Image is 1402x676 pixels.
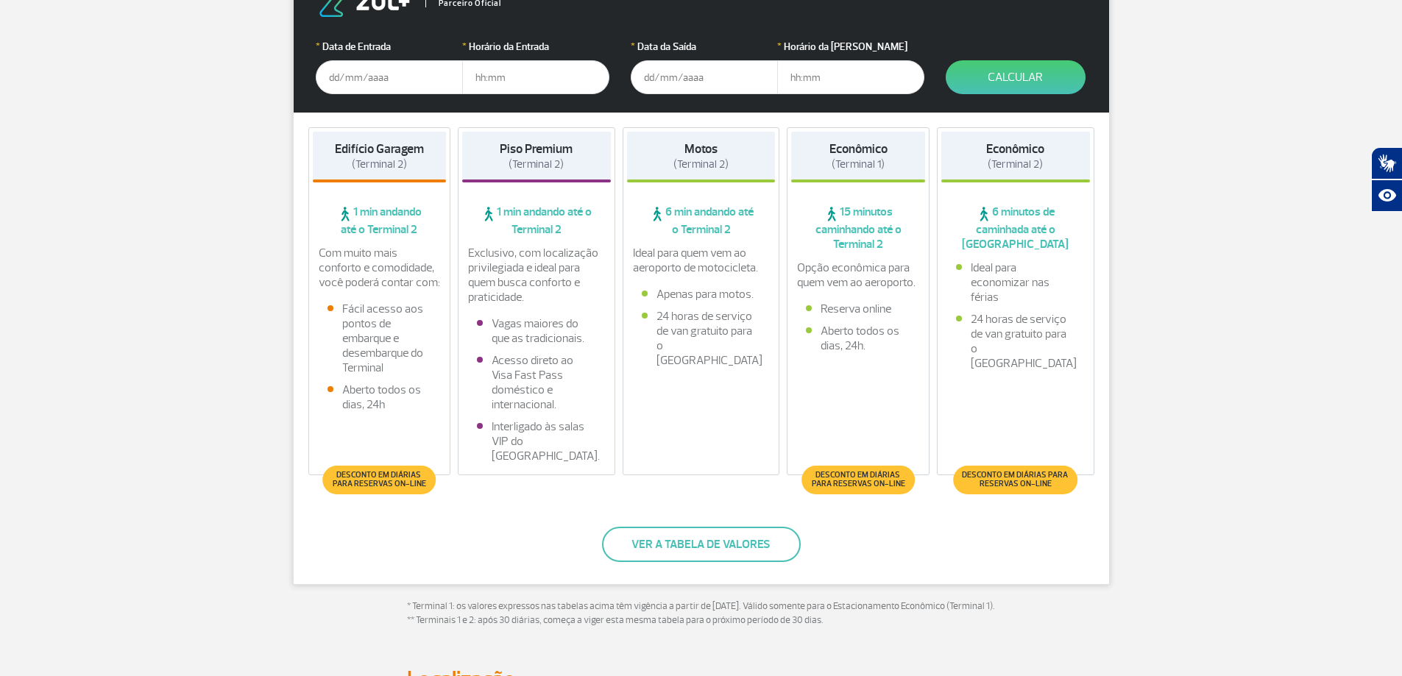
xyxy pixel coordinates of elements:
[313,204,447,237] span: 1 min andando até o Terminal 2
[627,204,776,237] span: 6 min andando até o Terminal 2
[462,39,609,54] label: Horário da Entrada
[1371,179,1402,212] button: Abrir recursos assistivos.
[777,39,924,54] label: Horário da [PERSON_NAME]
[791,204,925,252] span: 15 minutos caminhando até o Terminal 2
[477,419,596,463] li: Interligado às salas VIP do [GEOGRAPHIC_DATA].
[468,246,605,305] p: Exclusivo, com localização privilegiada e ideal para quem busca conforto e praticidade.
[319,246,441,290] p: Com muito mais conforto e comodidade, você poderá contar com:
[832,157,885,171] span: (Terminal 1)
[956,260,1075,305] li: Ideal para economizar nas férias
[633,246,770,275] p: Ideal para quem vem ao aeroporto de motocicleta.
[462,204,611,237] span: 1 min andando até o Terminal 2
[642,309,761,368] li: 24 horas de serviço de van gratuito para o [GEOGRAPHIC_DATA]
[330,471,428,488] span: Desconto em diárias para reservas on-line
[642,287,761,302] li: Apenas para motos.
[509,157,564,171] span: (Terminal 2)
[328,383,432,412] li: Aberto todos os dias, 24h
[673,157,729,171] span: (Terminal 2)
[941,204,1090,252] span: 6 minutos de caminhada até o [GEOGRAPHIC_DATA]
[988,157,1043,171] span: (Terminal 2)
[684,141,718,157] strong: Motos
[809,471,907,488] span: Desconto em diárias para reservas on-line
[462,60,609,94] input: hh:mm
[631,60,778,94] input: dd/mm/aaaa
[352,157,407,171] span: (Terminal 2)
[946,60,1086,94] button: Calcular
[960,471,1070,488] span: Desconto em diárias para reservas on-line
[1371,147,1402,212] div: Plugin de acessibilidade da Hand Talk.
[316,60,463,94] input: dd/mm/aaaa
[500,141,573,157] strong: Piso Premium
[986,141,1044,157] strong: Econômico
[335,141,424,157] strong: Edifício Garagem
[631,39,778,54] label: Data da Saída
[806,302,910,316] li: Reserva online
[1371,147,1402,179] button: Abrir tradutor de língua de sinais.
[328,302,432,375] li: Fácil acesso aos pontos de embarque e desembarque do Terminal
[956,312,1075,371] li: 24 horas de serviço de van gratuito para o [GEOGRAPHIC_DATA]
[316,39,463,54] label: Data de Entrada
[477,353,596,412] li: Acesso direto ao Visa Fast Pass doméstico e internacional.
[407,599,996,628] p: * Terminal 1: os valores expressos nas tabelas acima têm vigência a partir de [DATE]. Válido some...
[829,141,888,157] strong: Econômico
[806,324,910,353] li: Aberto todos os dias, 24h.
[602,527,801,562] button: Ver a tabela de valores
[777,60,924,94] input: hh:mm
[797,260,919,290] p: Opção econômica para quem vem ao aeroporto.
[477,316,596,346] li: Vagas maiores do que as tradicionais.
